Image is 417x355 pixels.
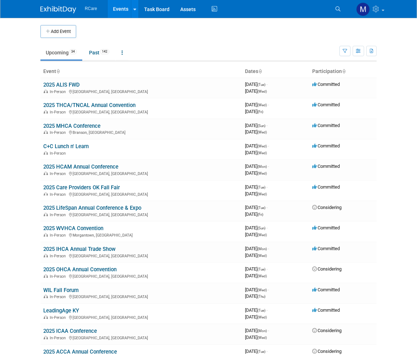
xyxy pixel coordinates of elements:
span: (Tue) [257,206,265,210]
a: C+C Lunch n' Learn [43,143,89,150]
span: (Tue) [257,267,265,271]
div: [GEOGRAPHIC_DATA], [GEOGRAPHIC_DATA] [43,109,239,115]
img: In-Person Event [44,213,48,216]
span: In-Person [50,192,68,197]
span: Committed [312,307,340,313]
a: Sort by Start Date [258,68,262,74]
span: [DATE] [245,150,267,155]
span: In-Person [50,130,68,135]
div: [GEOGRAPHIC_DATA], [GEOGRAPHIC_DATA] [43,273,239,279]
span: [DATE] [245,335,267,340]
span: Committed [312,82,340,87]
div: Morgantown, [GEOGRAPHIC_DATA] [43,232,239,238]
a: 2025 ACCA Annual Conference [43,349,117,355]
span: (Sun) [257,124,265,128]
span: (Wed) [257,192,267,196]
span: In-Person [50,171,68,176]
span: [DATE] [245,273,267,278]
span: Considering [312,328,342,333]
a: 2025 WVHCA Convention [43,225,103,232]
span: Committed [312,164,340,169]
a: 2025 HCAM Annual Conference [43,164,118,170]
span: (Tue) [257,350,265,354]
a: 2025 THCA/TNCAL Annual Convention [43,102,136,108]
span: (Wed) [257,130,267,134]
a: 2025 OHCA Annual Convention [43,266,117,273]
span: In-Person [50,295,68,299]
span: (Fri) [257,110,263,114]
span: [DATE] [245,211,263,217]
span: - [268,102,269,107]
a: 2025 ALIS FWD [43,82,80,88]
span: [DATE] [245,129,267,135]
span: [DATE] [245,123,268,128]
span: In-Person [50,315,68,320]
a: 2025 MHCA Conference [43,123,100,129]
img: In-Person Event [44,254,48,257]
span: - [266,205,268,210]
span: [DATE] [245,82,268,87]
span: 142 [100,49,109,54]
a: WIL Fall Forum [43,287,79,293]
img: In-Person Event [44,192,48,196]
div: [GEOGRAPHIC_DATA], [GEOGRAPHIC_DATA] [43,293,239,299]
span: [DATE] [245,253,267,258]
span: - [268,143,269,149]
div: [GEOGRAPHIC_DATA], [GEOGRAPHIC_DATA] [43,314,239,320]
a: 2025 Care Providers OK Fall Fair [43,184,120,191]
span: [DATE] [245,143,269,149]
span: [DATE] [245,328,269,333]
span: - [266,82,268,87]
span: In-Person [50,254,68,258]
button: Add Event [40,25,76,38]
span: (Mon) [257,247,267,251]
span: (Tue) [257,185,265,189]
span: [DATE] [245,170,267,176]
img: In-Person Event [44,274,48,278]
a: Upcoming34 [40,46,82,59]
span: - [266,266,268,272]
span: [DATE] [245,102,269,107]
div: Branson, [GEOGRAPHIC_DATA] [43,129,239,135]
img: In-Person Event [44,336,48,339]
span: Considering [312,349,342,354]
th: Participation [309,65,377,78]
span: - [266,184,268,190]
div: [GEOGRAPHIC_DATA], [GEOGRAPHIC_DATA] [43,191,239,197]
div: [GEOGRAPHIC_DATA], [GEOGRAPHIC_DATA] [43,170,239,176]
span: 34 [69,49,77,54]
span: RCare [85,6,97,11]
span: (Wed) [257,103,267,107]
span: - [266,225,268,230]
span: In-Person [50,110,68,115]
span: - [268,328,269,333]
span: (Sun) [257,226,265,230]
span: Committed [312,184,340,190]
span: - [266,349,268,354]
span: In-Person [50,336,68,340]
span: In-Person [50,213,68,217]
span: Committed [312,143,340,149]
span: [DATE] [245,314,267,320]
th: Dates [242,65,309,78]
span: In-Person [50,233,68,238]
span: Committed [312,225,340,230]
span: (Tue) [257,83,265,87]
span: (Thu) [257,295,265,298]
span: [DATE] [245,205,268,210]
img: In-Person Event [44,151,48,155]
span: (Wed) [257,151,267,155]
span: (Wed) [257,274,267,278]
span: [DATE] [245,293,265,299]
img: In-Person Event [44,130,48,134]
span: [DATE] [245,287,269,292]
div: [GEOGRAPHIC_DATA], [GEOGRAPHIC_DATA] [43,211,239,217]
span: (Wed) [257,171,267,175]
span: Committed [312,102,340,107]
span: In-Person [50,89,68,94]
img: In-Person Event [44,89,48,93]
div: [GEOGRAPHIC_DATA], [GEOGRAPHIC_DATA] [43,335,239,340]
img: In-Person Event [44,171,48,175]
img: In-Person Event [44,315,48,319]
span: Committed [312,246,340,251]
